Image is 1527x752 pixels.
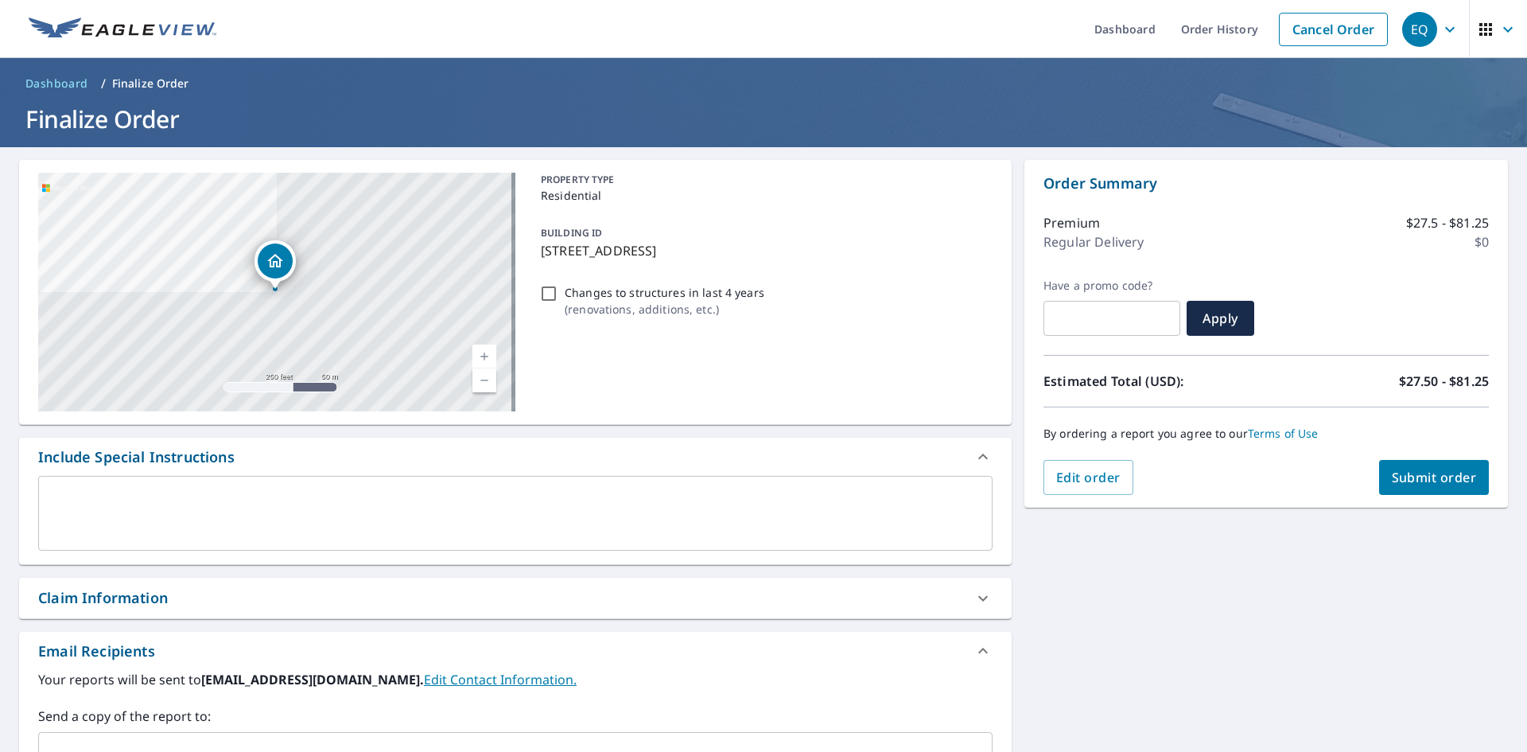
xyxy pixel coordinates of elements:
[38,670,993,689] label: Your reports will be sent to
[1043,213,1100,232] p: Premium
[38,446,235,468] div: Include Special Instructions
[1392,469,1477,486] span: Submit order
[565,284,764,301] p: Changes to structures in last 4 years
[201,671,424,688] b: [EMAIL_ADDRESS][DOMAIN_NAME].
[1475,232,1489,251] p: $0
[19,71,95,96] a: Dashboard
[424,671,577,688] a: EditContactInfo
[541,226,602,240] p: BUILDING ID
[1399,372,1489,391] p: $27.50 - $81.25
[565,301,764,318] p: ( renovations, additions, etc. )
[19,578,1012,618] div: Claim Information
[1199,310,1241,327] span: Apply
[1406,213,1489,232] p: $27.5 - $81.25
[254,240,296,290] div: Dropped pin, building 1, Residential property, 64 Dallas Ave Waterbury, CT 06705
[19,632,1012,670] div: Email Recipients
[38,641,155,662] div: Email Recipients
[472,345,496,368] a: Current Level 17, Zoom In
[1379,460,1490,495] button: Submit order
[541,173,986,187] p: PROPERTY TYPE
[19,438,1012,476] div: Include Special Instructions
[1043,232,1144,251] p: Regular Delivery
[25,76,88,92] span: Dashboard
[1043,173,1489,194] p: Order Summary
[1056,469,1121,486] span: Edit order
[1043,372,1266,391] p: Estimated Total (USD):
[1043,427,1489,441] p: By ordering a report you agree to our
[112,76,189,92] p: Finalize Order
[1043,460,1133,495] button: Edit order
[19,103,1508,135] h1: Finalize Order
[19,71,1508,96] nav: breadcrumb
[29,18,216,41] img: EV Logo
[38,707,993,726] label: Send a copy of the report to:
[1187,301,1254,336] button: Apply
[541,187,986,204] p: Residential
[472,368,496,392] a: Current Level 17, Zoom Out
[101,74,106,93] li: /
[1402,12,1437,47] div: EQ
[1248,426,1319,441] a: Terms of Use
[38,587,168,609] div: Claim Information
[1043,279,1180,293] label: Have a promo code?
[1279,13,1388,46] a: Cancel Order
[541,241,986,260] p: [STREET_ADDRESS]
